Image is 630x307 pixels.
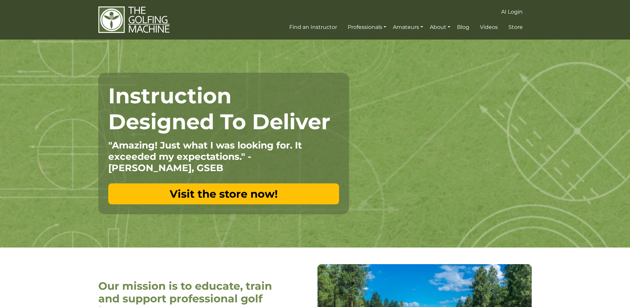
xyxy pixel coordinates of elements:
[98,6,170,34] img: The Golfing Machine
[480,24,498,30] span: Videos
[507,21,524,33] a: Store
[346,21,388,33] a: Professionals
[288,21,339,33] a: Find an Instructor
[108,140,339,173] p: "Amazing! Just what I was looking for. It exceeded my expectations." - [PERSON_NAME], GSEB
[508,24,523,30] span: Store
[428,21,452,33] a: About
[499,6,524,18] a: AI Login
[478,21,499,33] a: Videos
[501,9,523,15] span: AI Login
[289,24,337,30] span: Find an Instructor
[457,24,469,30] span: Blog
[455,21,471,33] a: Blog
[391,21,425,33] a: Amateurs
[108,83,339,135] h1: Instruction Designed To Deliver
[108,183,339,204] a: Visit the store now!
